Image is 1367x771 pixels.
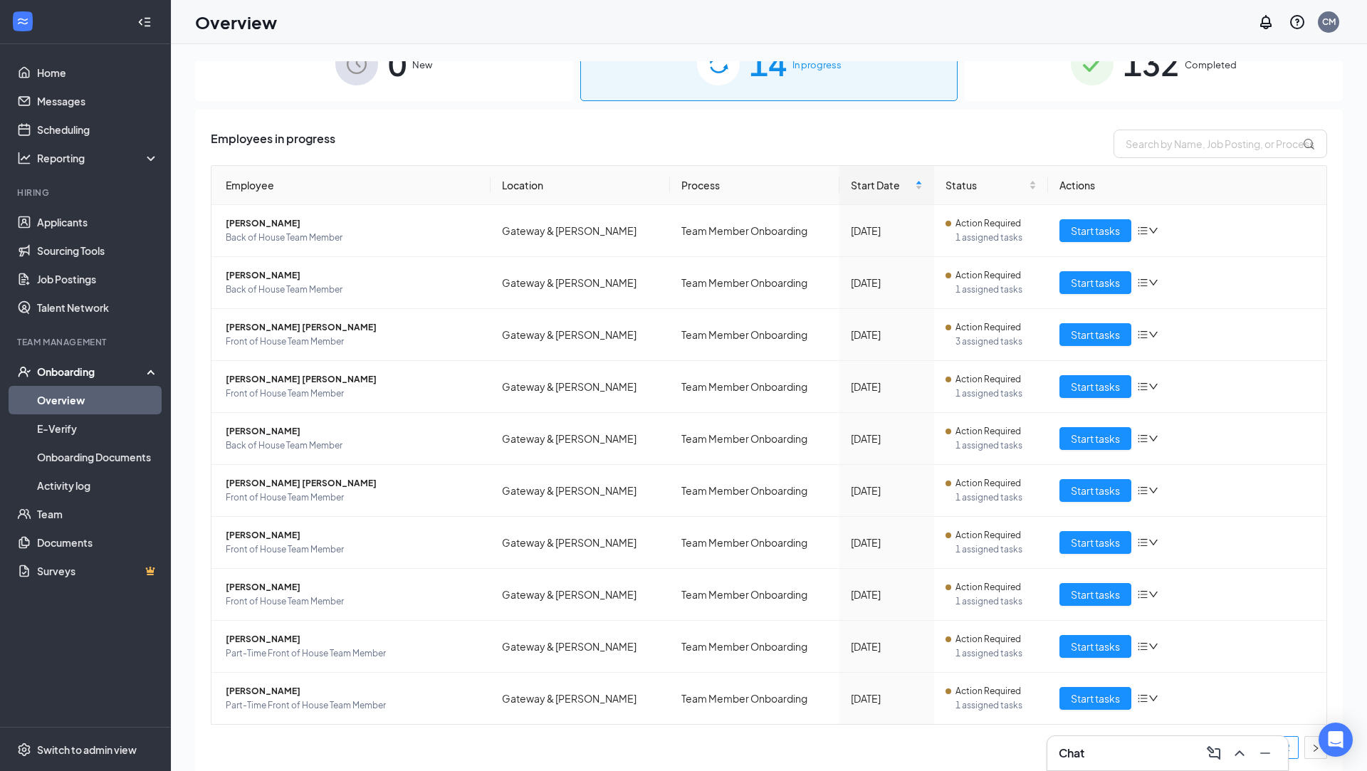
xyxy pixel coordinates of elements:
[1289,14,1306,31] svg: QuestionInfo
[1137,225,1148,236] span: bars
[17,364,31,379] svg: UserCheck
[491,205,670,257] td: Gateway & [PERSON_NAME]
[1071,483,1120,498] span: Start tasks
[1059,323,1131,346] button: Start tasks
[955,268,1021,283] span: Action Required
[37,208,159,236] a: Applicants
[37,500,159,528] a: Team
[851,223,922,238] div: [DATE]
[226,632,479,646] span: [PERSON_NAME]
[1148,589,1158,599] span: down
[792,58,842,72] span: In progress
[491,413,670,465] td: Gateway & [PERSON_NAME]
[37,528,159,557] a: Documents
[1059,687,1131,710] button: Start tasks
[226,387,479,401] span: Front of House Team Member
[491,465,670,517] td: Gateway & [PERSON_NAME]
[17,336,156,348] div: Team Management
[851,431,922,446] div: [DATE]
[1228,742,1251,765] button: ChevronUp
[1071,535,1120,550] span: Start tasks
[491,517,670,569] td: Gateway & [PERSON_NAME]
[1257,745,1274,762] svg: Minimize
[37,151,159,165] div: Reporting
[37,58,159,87] a: Home
[1205,745,1222,762] svg: ComposeMessage
[491,569,670,621] td: Gateway & [PERSON_NAME]
[491,361,670,413] td: Gateway & [PERSON_NAME]
[851,177,911,193] span: Start Date
[1137,537,1148,548] span: bars
[851,691,922,706] div: [DATE]
[1071,379,1120,394] span: Start tasks
[37,293,159,322] a: Talent Network
[211,130,335,158] span: Employees in progress
[37,414,159,443] a: E-Verify
[670,621,840,673] td: Team Member Onboarding
[226,476,479,491] span: [PERSON_NAME] [PERSON_NAME]
[226,335,479,349] span: Front of House Team Member
[955,439,1037,453] span: 1 assigned tasks
[1137,693,1148,704] span: bars
[1148,330,1158,340] span: down
[670,166,840,205] th: Process
[226,528,479,542] span: [PERSON_NAME]
[1257,14,1274,31] svg: Notifications
[934,166,1048,205] th: Status
[851,483,922,498] div: [DATE]
[226,231,479,245] span: Back of House Team Member
[955,594,1037,609] span: 1 assigned tasks
[16,14,30,28] svg: WorkstreamLogo
[1203,742,1225,765] button: ComposeMessage
[1137,381,1148,392] span: bars
[37,115,159,144] a: Scheduling
[1311,744,1320,752] span: right
[1059,583,1131,606] button: Start tasks
[1254,742,1277,765] button: Minimize
[1059,745,1084,761] h3: Chat
[1071,275,1120,290] span: Start tasks
[226,283,479,297] span: Back of House Team Member
[491,309,670,361] td: Gateway & [PERSON_NAME]
[226,439,479,453] span: Back of House Team Member
[226,424,479,439] span: [PERSON_NAME]
[955,698,1037,713] span: 1 assigned tasks
[955,684,1021,698] span: Action Required
[670,309,840,361] td: Team Member Onboarding
[226,698,479,713] span: Part-Time Front of House Team Member
[1322,16,1336,28] div: CM
[491,257,670,309] td: Gateway & [PERSON_NAME]
[37,743,137,757] div: Switch to admin view
[37,364,147,379] div: Onboarding
[17,187,156,199] div: Hiring
[1071,431,1120,446] span: Start tasks
[1319,723,1353,757] div: Open Intercom Messenger
[226,684,479,698] span: [PERSON_NAME]
[211,166,491,205] th: Employee
[955,335,1037,349] span: 3 assigned tasks
[1304,736,1327,759] button: right
[195,10,277,34] h1: Overview
[1124,39,1179,88] span: 132
[17,151,31,165] svg: Analysis
[1137,433,1148,444] span: bars
[1059,375,1131,398] button: Start tasks
[37,87,159,115] a: Messages
[17,743,31,757] svg: Settings
[1059,427,1131,450] button: Start tasks
[1148,641,1158,651] span: down
[1148,226,1158,236] span: down
[955,580,1021,594] span: Action Required
[1071,327,1120,342] span: Start tasks
[1071,587,1120,602] span: Start tasks
[851,639,922,654] div: [DATE]
[670,205,840,257] td: Team Member Onboarding
[491,621,670,673] td: Gateway & [PERSON_NAME]
[1148,486,1158,495] span: down
[491,166,670,205] th: Location
[955,372,1021,387] span: Action Required
[1137,589,1148,600] span: bars
[226,594,479,609] span: Front of House Team Member
[1114,130,1327,158] input: Search by Name, Job Posting, or Process
[1137,641,1148,652] span: bars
